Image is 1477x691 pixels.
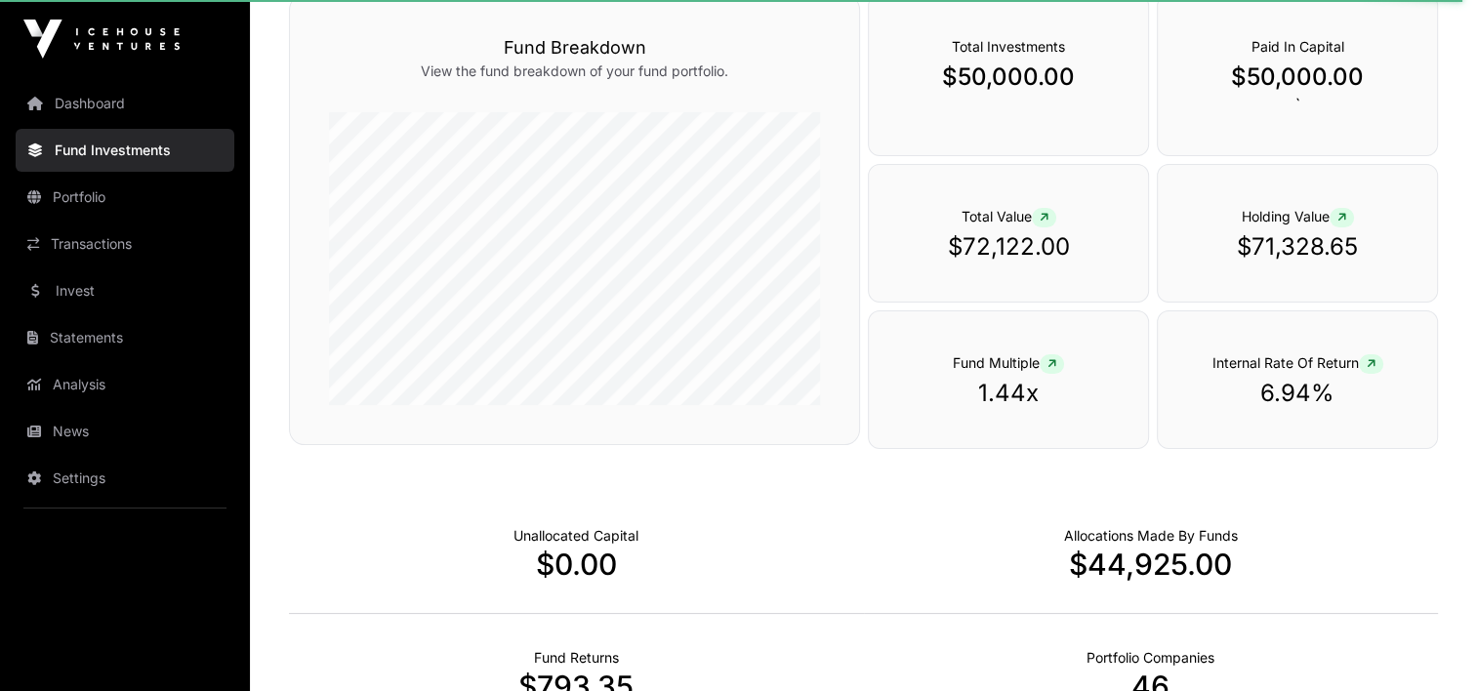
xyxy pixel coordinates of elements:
[16,176,234,219] a: Portfolio
[1197,61,1398,93] p: $50,000.00
[1242,208,1354,224] span: Holding Value
[1379,597,1477,691] iframe: Chat Widget
[329,34,820,61] h3: Fund Breakdown
[1197,231,1398,263] p: $71,328.65
[908,231,1109,263] p: $72,122.00
[953,354,1064,371] span: Fund Multiple
[1197,378,1398,409] p: 6.94%
[513,526,638,546] p: Cash not yet allocated
[908,378,1109,409] p: 1.44x
[962,208,1056,224] span: Total Value
[1251,38,1344,55] span: Paid In Capital
[864,547,1439,582] p: $44,925.00
[1212,354,1383,371] span: Internal Rate Of Return
[908,61,1109,93] p: $50,000.00
[16,316,234,359] a: Statements
[1087,648,1214,668] p: Number of Companies Deployed Into
[16,410,234,453] a: News
[16,363,234,406] a: Analysis
[16,82,234,125] a: Dashboard
[952,38,1065,55] span: Total Investments
[23,20,180,59] img: Icehouse Ventures Logo
[329,61,820,81] p: View the fund breakdown of your fund portfolio.
[16,129,234,172] a: Fund Investments
[534,648,619,668] p: Realised Returns from Funds
[289,547,864,582] p: $0.00
[16,457,234,500] a: Settings
[1064,526,1238,546] p: Capital Deployed Into Companies
[16,223,234,265] a: Transactions
[16,269,234,312] a: Invest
